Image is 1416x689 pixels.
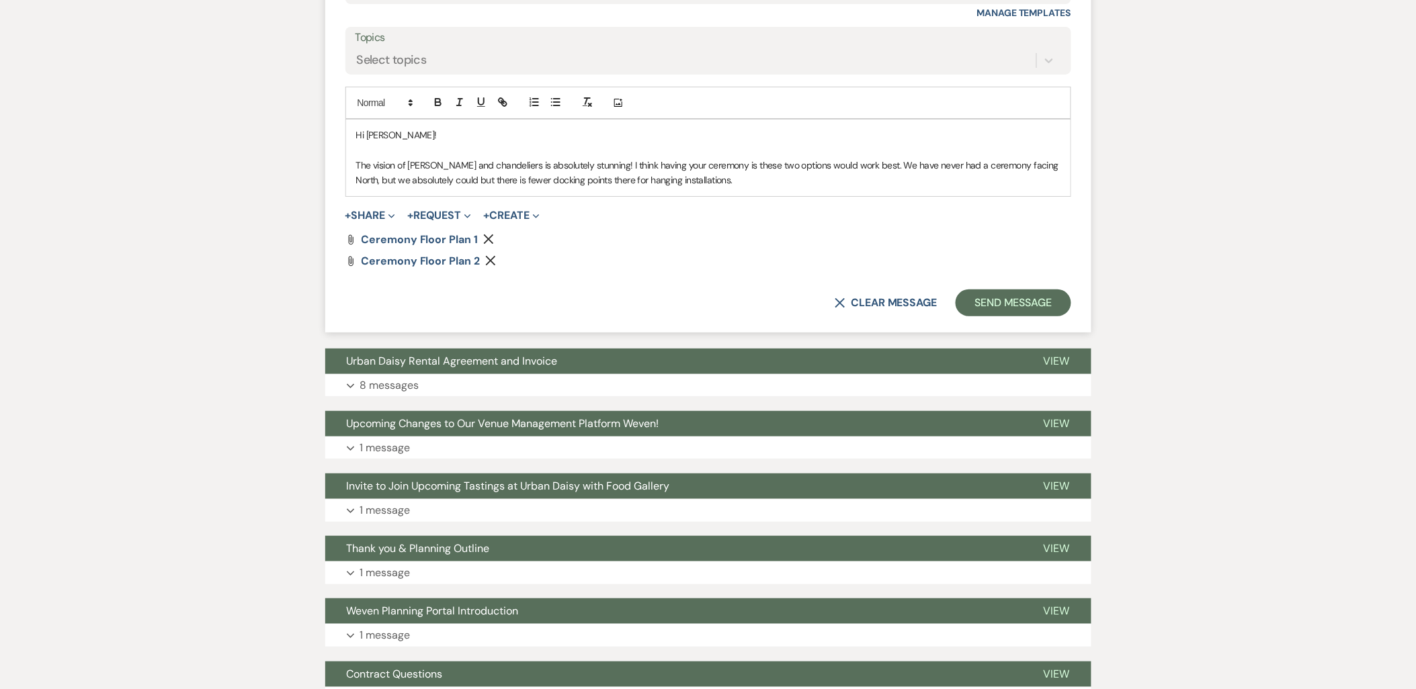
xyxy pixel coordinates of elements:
[356,28,1061,48] label: Topics
[956,289,1071,316] button: Send Message
[360,564,411,582] p: 1 message
[1044,667,1070,681] span: View
[325,624,1091,647] button: 1 message
[345,210,351,221] span: +
[325,374,1091,397] button: 8 messages
[1044,479,1070,493] span: View
[835,297,937,308] button: Clear message
[1044,541,1070,555] span: View
[362,254,480,268] span: ceremony floor plan 2
[360,439,411,457] p: 1 message
[325,499,1091,522] button: 1 message
[360,627,411,644] p: 1 message
[325,437,1091,459] button: 1 message
[356,158,1060,188] p: The vision of [PERSON_NAME] and chandeliers is absolutely stunning! I think having your ceremony ...
[347,541,490,555] span: Thank you & Planning Outline
[362,256,480,267] a: ceremony floor plan 2
[356,128,1060,142] p: Hi [PERSON_NAME]!
[407,210,413,221] span: +
[1044,416,1070,430] span: View
[345,210,396,221] button: Share
[325,473,1022,499] button: Invite to Join Upcoming Tastings at Urban Daisy with Food Gallery
[1022,598,1091,624] button: View
[347,667,443,681] span: Contract Questions
[1044,604,1070,618] span: View
[362,234,478,245] a: ceremony floor plan 1
[362,232,478,246] span: ceremony floor plan 1
[1022,661,1091,687] button: View
[977,7,1071,19] a: Manage Templates
[483,210,539,221] button: Create
[347,604,519,618] span: Weven Planning Portal Introduction
[407,210,471,221] button: Request
[1022,349,1091,374] button: View
[325,661,1022,687] button: Contract Questions
[325,536,1022,561] button: Thank you & Planning Outline
[347,354,558,368] span: Urban Daisy Rental Agreement and Invoice
[1022,536,1091,561] button: View
[347,479,670,493] span: Invite to Join Upcoming Tastings at Urban Daisy with Food Gallery
[325,561,1091,584] button: 1 message
[360,377,419,394] p: 8 messages
[1022,473,1091,499] button: View
[357,51,427,69] div: Select topics
[1022,411,1091,437] button: View
[360,502,411,519] p: 1 message
[347,416,659,430] span: Upcoming Changes to Our Venue Management Platform Weven!
[325,349,1022,374] button: Urban Daisy Rental Agreement and Invoice
[483,210,489,221] span: +
[1044,354,1070,368] span: View
[325,411,1022,437] button: Upcoming Changes to Our Venue Management Platform Weven!
[325,598,1022,624] button: Weven Planning Portal Introduction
